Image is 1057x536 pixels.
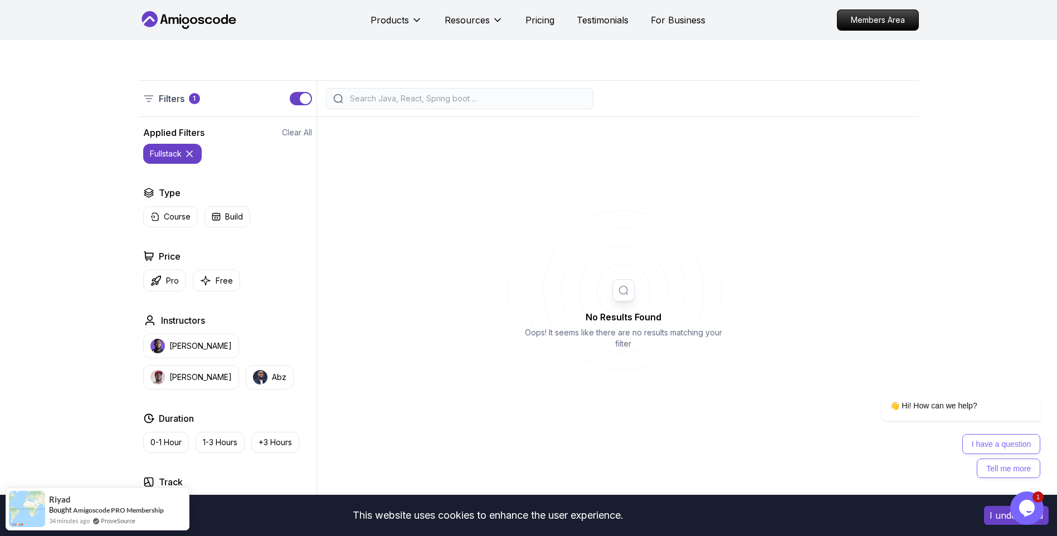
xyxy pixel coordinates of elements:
[143,144,202,164] button: fullstack
[143,126,204,139] h2: Applied Filters
[984,506,1049,525] button: Accept cookies
[348,93,586,104] input: Search Java, React, Spring boot ...
[150,148,182,159] p: fullstack
[159,412,194,425] h2: Duration
[169,372,232,383] p: [PERSON_NAME]
[159,475,183,489] h2: Track
[143,365,239,389] button: instructor img[PERSON_NAME]
[445,13,503,36] button: Resources
[193,94,196,103] p: 1
[143,206,198,227] button: Course
[49,505,72,514] span: Bought
[143,270,186,291] button: Pro
[1010,491,1046,525] iframe: chat widget
[651,13,705,27] a: For Business
[143,334,239,358] button: instructor img[PERSON_NAME]
[164,211,191,222] p: Course
[253,370,267,384] img: instructor img
[204,206,250,227] button: Build
[166,275,179,286] p: Pro
[282,127,312,138] button: Clear All
[371,13,409,27] p: Products
[203,437,237,448] p: 1-3 Hours
[272,372,286,383] p: Abz
[216,275,233,286] p: Free
[150,370,165,384] img: instructor img
[371,13,422,36] button: Products
[73,506,164,514] a: Amigoscode PRO Membership
[143,432,189,453] button: 0-1 Hour
[161,314,205,327] h2: Instructors
[159,250,181,263] h2: Price
[159,92,184,105] p: Filters
[251,432,299,453] button: +3 Hours
[101,516,135,525] a: ProveSource
[525,13,554,27] a: Pricing
[9,491,45,527] img: provesource social proof notification image
[225,211,243,222] p: Build
[837,9,919,31] a: Members Area
[520,310,727,324] h2: No Results Found
[169,340,232,352] p: [PERSON_NAME]
[196,432,245,453] button: 1-3 Hours
[445,13,490,27] p: Resources
[837,10,918,30] p: Members Area
[49,495,71,504] span: riyad
[8,503,967,528] div: This website uses cookies to enhance the user experience.
[259,437,292,448] p: +3 Hours
[159,186,181,199] h2: Type
[150,339,165,353] img: instructor img
[845,303,1046,486] iframe: chat widget
[150,437,182,448] p: 0-1 Hour
[49,516,90,525] span: 34 minutes ago
[246,365,294,389] button: instructor imgAbz
[520,327,727,349] p: Oops! It seems like there are no results matching your filter
[577,13,629,27] a: Testimonials
[193,270,240,291] button: Free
